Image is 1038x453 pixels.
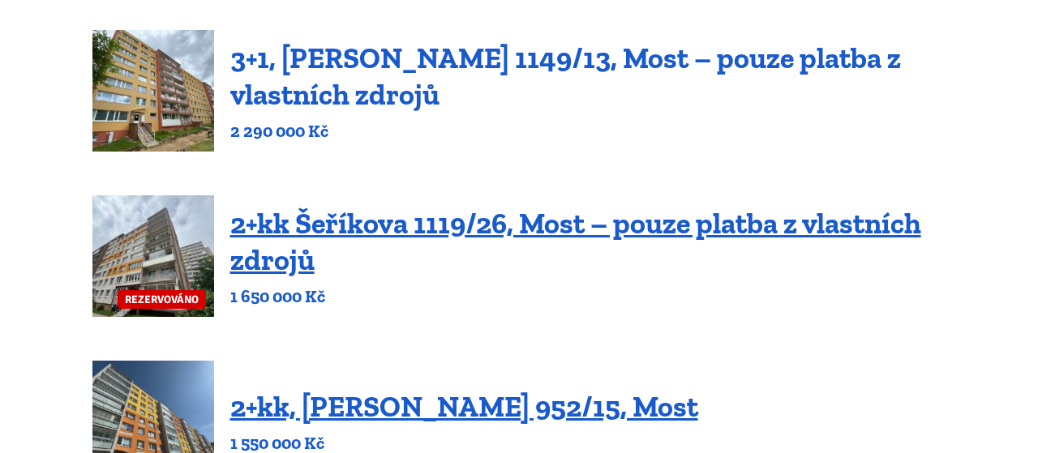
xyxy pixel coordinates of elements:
[92,195,214,317] a: REZERVOVÁNO
[230,285,946,308] p: 1 650 000 Kč
[230,41,901,112] a: 3+1, [PERSON_NAME] 1149/13, Most – pouze platba z vlastních zdrojů
[118,290,206,309] span: REZERVOVÁNO
[230,206,921,277] a: 2+kk Šeříkova 1119/26, Most – pouze platba z vlastních zdrojů
[230,120,946,143] p: 2 290 000 Kč
[230,389,698,424] a: 2+kk, [PERSON_NAME] 952/15, Most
